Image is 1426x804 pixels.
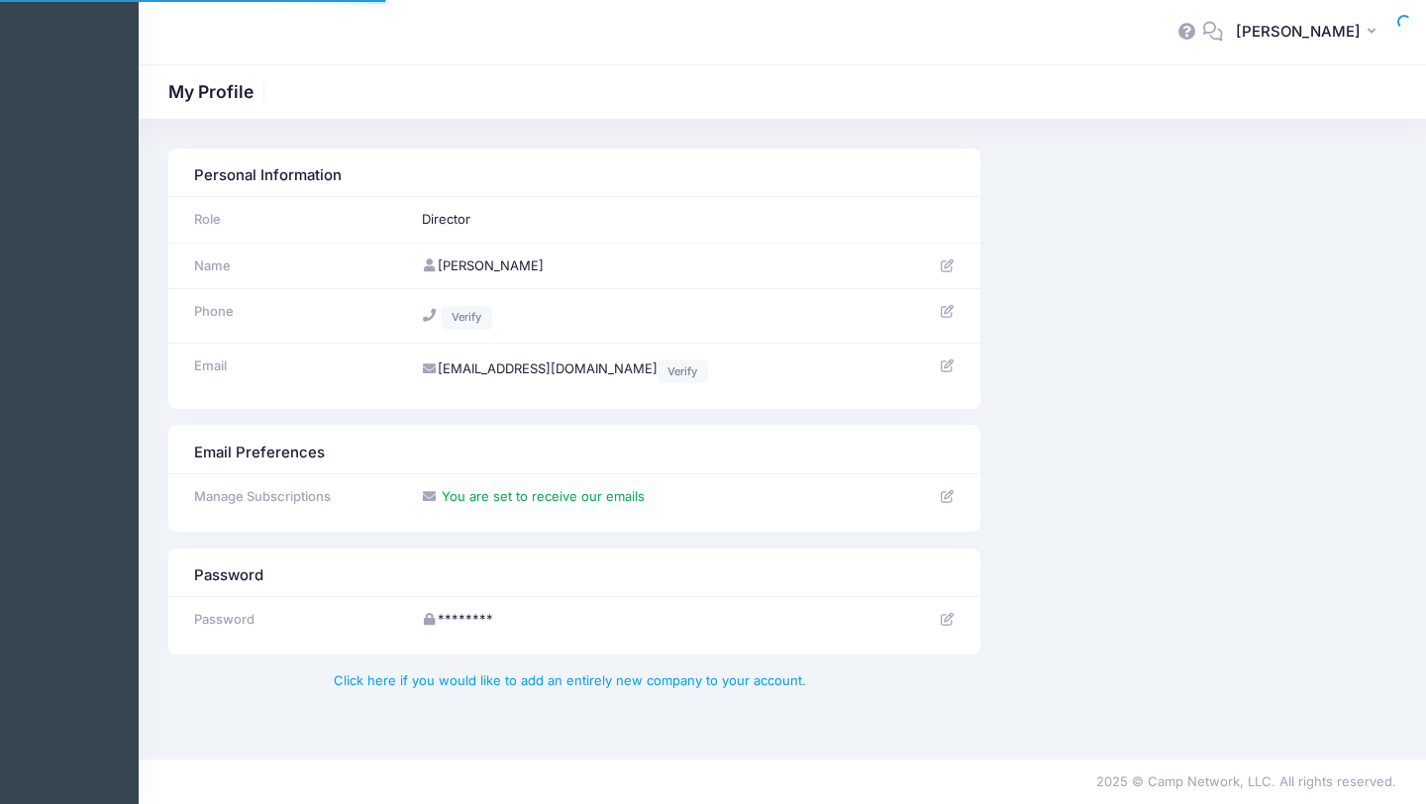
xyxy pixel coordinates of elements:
div: Role [184,210,402,230]
div: Phone [184,302,402,322]
h1: My Profile [168,81,270,102]
td: Director [412,197,898,244]
span: 2025 © Camp Network, LLC. All rights reserved. [1096,773,1396,789]
div: Name [184,256,402,276]
div: Personal Information [184,158,965,187]
td: [EMAIL_ADDRESS][DOMAIN_NAME] [412,343,898,396]
a: Verify [442,306,492,330]
button: [PERSON_NAME] [1223,10,1396,55]
div: Email Preferences [184,435,965,463]
div: Manage Subscriptions [184,487,402,507]
div: Password [184,557,965,586]
a: Click here if you would like to add an entirely new company to your account. [334,672,806,688]
a: Verify [658,359,708,383]
td: [PERSON_NAME] [412,243,898,289]
div: Email [184,356,402,376]
span: [PERSON_NAME] [1236,21,1361,43]
span: You are set to receive our emails [442,488,645,504]
div: Password [184,610,402,630]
